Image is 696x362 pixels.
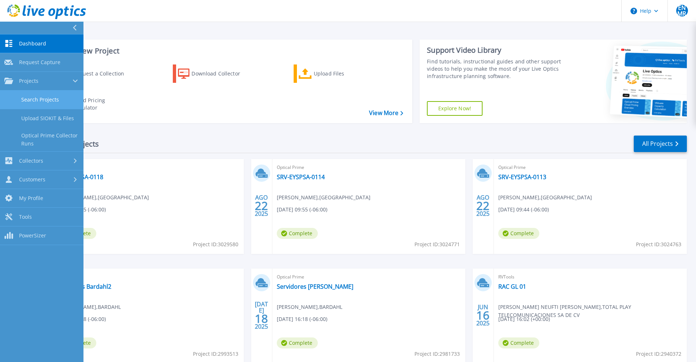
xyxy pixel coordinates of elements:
[173,64,254,83] a: Download Collector
[277,163,461,171] span: Optical Prime
[294,64,375,83] a: Upload Files
[55,273,239,281] span: Optical Prime
[498,337,539,348] span: Complete
[191,66,250,81] div: Download Collector
[369,110,403,117] a: View More
[19,158,43,164] span: Collectors
[498,228,539,239] span: Complete
[498,283,526,290] a: RAC GL 01
[55,303,121,311] span: [PERSON_NAME] , BARDAHL
[277,193,371,202] span: [PERSON_NAME] , [GEOGRAPHIC_DATA]
[427,45,563,55] div: Support Video Library
[277,283,353,290] a: Servidores [PERSON_NAME]
[498,303,687,319] span: [PERSON_NAME] NEUFTI [PERSON_NAME] , TOTAL PLAY TELECOMUNICACIONES SA DE CV
[254,302,268,329] div: [DATE] 2025
[193,240,238,248] span: Project ID: 3029580
[277,273,461,281] span: Optical Prime
[193,350,238,358] span: Project ID: 2993513
[52,47,403,55] h3: Start a New Project
[19,214,32,220] span: Tools
[277,315,327,323] span: [DATE] 16:18 (-06:00)
[636,240,681,248] span: Project ID: 3024763
[634,136,687,152] a: All Projects
[19,195,43,202] span: My Profile
[19,78,38,84] span: Projects
[676,5,688,16] span: ENMR
[498,173,546,181] a: SRV-EYSPSA-0113
[427,101,483,116] a: Explore Now!
[52,64,134,83] a: Request a Collection
[498,206,549,214] span: [DATE] 09:44 (-06:00)
[255,203,268,209] span: 22
[277,173,325,181] a: SRV-EYSPSA-0114
[427,58,563,80] div: Find tutorials, instructional guides and other support videos to help you make the most of your L...
[636,350,681,358] span: Project ID: 2940372
[277,206,327,214] span: [DATE] 09:55 (-06:00)
[476,302,490,329] div: JUN 2025
[498,315,550,323] span: [DATE] 16:02 (+00:00)
[255,315,268,322] span: 18
[254,192,268,219] div: AGO 2025
[72,97,130,111] div: Cloud Pricing Calculator
[314,66,372,81] div: Upload Files
[476,192,490,219] div: AGO 2025
[498,273,682,281] span: RVTools
[414,350,460,358] span: Project ID: 2981733
[55,193,149,202] span: [PERSON_NAME] , [GEOGRAPHIC_DATA]
[498,163,682,171] span: Optical Prime
[498,193,592,202] span: [PERSON_NAME] , [GEOGRAPHIC_DATA]
[55,163,239,171] span: Optical Prime
[277,228,318,239] span: Complete
[73,66,131,81] div: Request a Collection
[19,176,45,183] span: Customers
[277,303,342,311] span: [PERSON_NAME] , BARDAHL
[19,59,60,66] span: Request Capture
[277,337,318,348] span: Complete
[52,95,134,113] a: Cloud Pricing Calculator
[19,40,46,47] span: Dashboard
[476,312,490,318] span: 16
[414,240,460,248] span: Project ID: 3024771
[19,232,46,239] span: PowerSizer
[476,203,490,209] span: 22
